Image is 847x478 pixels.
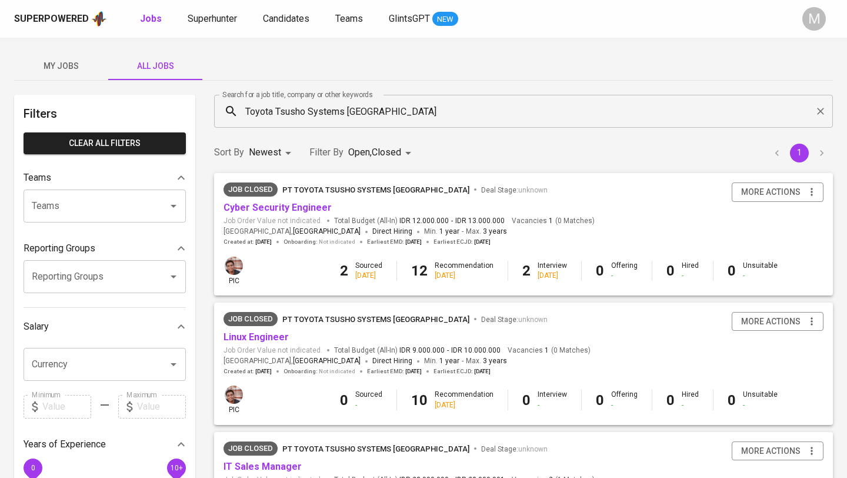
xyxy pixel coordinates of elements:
span: unknown [518,445,548,453]
button: Open [165,356,182,373]
nav: pagination navigation [766,144,833,162]
div: Offering [611,390,638,410]
span: Teams [335,13,363,24]
b: 0 [728,263,736,279]
span: 1 year [439,227,459,235]
span: [DATE] [405,367,422,376]
div: Client decided to hold the position for >14 days [224,182,278,197]
span: [GEOGRAPHIC_DATA] [293,356,361,367]
button: Open [165,268,182,285]
button: page 1 [790,144,809,162]
span: Job Closed [224,443,278,454]
span: 0 [31,463,35,472]
div: [DATE] [435,271,493,281]
b: 0 [666,392,675,409]
div: - [611,400,638,410]
img: app logo [91,10,107,28]
span: Vacancies ( 0 Matches ) [508,346,591,356]
span: - [447,346,449,356]
button: more actions [732,312,823,331]
button: Clear [812,103,829,119]
p: Teams [24,171,51,185]
span: 10+ [170,463,182,472]
p: Sort By [214,145,244,160]
span: GlintsGPT [389,13,430,24]
span: Earliest EMD : [367,367,422,376]
b: 12 [411,263,428,279]
span: IDR 12.000.000 [399,216,449,226]
div: - [682,271,699,281]
span: more actions [741,444,801,459]
span: 1 [543,346,549,356]
span: [GEOGRAPHIC_DATA] [293,226,361,238]
b: 0 [522,392,531,409]
span: 3 years [483,357,507,365]
input: Value [42,395,91,419]
div: Teams [24,166,186,190]
b: 0 [340,392,348,409]
div: Unsuitable [743,261,778,281]
b: Jobs [140,13,162,24]
div: - [682,400,699,410]
span: Vacancies ( 0 Matches ) [512,216,595,226]
a: Candidates [263,12,312,26]
span: Earliest ECJD : [433,367,491,376]
b: 10 [411,392,428,409]
span: PT Toyota Tsusho Systems [GEOGRAPHIC_DATA] [282,315,469,324]
a: Cyber Security Engineer [224,202,332,213]
div: pic [224,255,244,286]
div: Hired [682,390,699,410]
div: [DATE] [435,400,493,410]
b: 0 [596,263,604,279]
span: Min. [424,357,459,365]
span: - [462,226,463,238]
span: IDR 9.000.000 [399,346,445,356]
div: Years of Experience [24,433,186,456]
b: 2 [340,263,348,279]
span: Min. [424,227,459,235]
span: Direct Hiring [372,357,412,365]
p: Salary [24,320,49,334]
b: 2 [522,263,531,279]
div: Sourced [355,390,382,410]
span: Superhunter [188,13,237,24]
span: Not indicated [319,367,355,376]
div: Client fulfilled job using internal hiring [224,312,278,326]
span: Not indicated [319,238,355,246]
div: Job already placed by Glints [224,442,278,456]
span: Direct Hiring [372,227,412,235]
div: - [743,400,778,410]
div: Reporting Groups [24,237,186,260]
div: pic [224,384,244,415]
p: Filter By [309,145,344,160]
div: Recommendation [435,261,493,281]
div: [DATE] [538,271,567,281]
div: Offering [611,261,638,281]
input: Value [137,395,186,419]
span: All Jobs [115,59,195,74]
img: johanes@glints.com [225,386,243,404]
span: Deal Stage : [481,186,548,194]
span: more actions [741,314,801,329]
b: 0 [596,392,604,409]
span: - [462,356,463,367]
div: Unsuitable [743,390,778,410]
a: Superhunter [188,12,239,26]
span: Max. [466,357,507,365]
span: Closed [372,147,401,158]
div: M [802,7,826,31]
div: Interview [538,261,567,281]
span: NEW [432,14,458,25]
span: Total Budget (All-In) [334,346,501,356]
b: 0 [666,263,675,279]
span: 1 year [439,357,459,365]
p: Reporting Groups [24,241,95,255]
span: IDR 13.000.000 [455,216,505,226]
div: - [355,400,382,410]
span: - [451,216,453,226]
div: Salary [24,315,186,338]
span: [GEOGRAPHIC_DATA] , [224,226,361,238]
button: Clear All filters [24,132,186,154]
p: Years of Experience [24,437,106,452]
button: more actions [732,182,823,202]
